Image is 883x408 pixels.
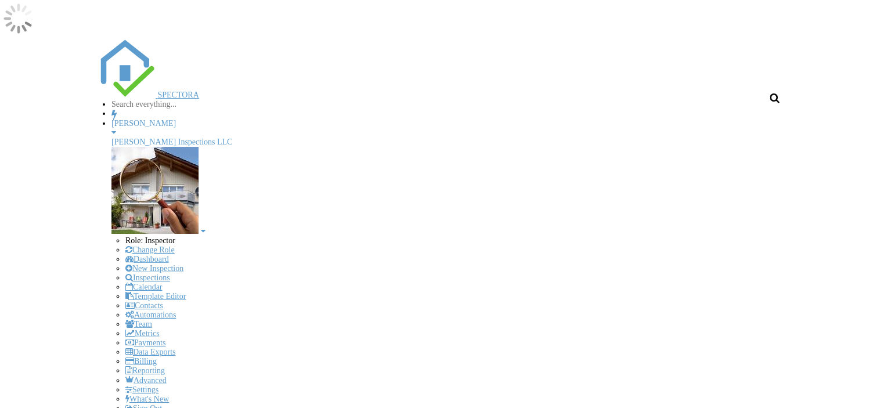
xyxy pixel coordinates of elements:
[125,376,167,385] a: Advanced
[125,255,169,263] a: Dashboard
[158,91,199,99] span: SPECTORA
[111,147,199,234] img: homeinspectiontips1.jpg
[98,39,156,98] img: The Best Home Inspection Software - Spectora
[125,245,175,254] a: Change Role
[98,91,199,99] a: SPECTORA
[125,320,152,328] a: Team
[125,338,165,347] a: Payments
[125,348,175,356] a: Data Exports
[125,310,176,319] a: Automations
[125,264,183,273] a: New Inspection
[125,236,175,245] span: Role: Inspector
[125,366,165,375] a: Reporting
[125,395,169,403] a: What's New
[111,100,210,109] input: Search everything...
[125,283,163,291] a: Calendar
[111,119,785,128] div: [PERSON_NAME]
[125,292,186,301] a: Template Editor
[125,329,160,338] a: Metrics
[125,273,170,282] a: Inspections
[125,357,157,366] a: Billing
[125,385,158,394] a: Settings
[111,138,785,147] div: Lenny Rose Inspections LLC
[125,301,163,310] a: Contacts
